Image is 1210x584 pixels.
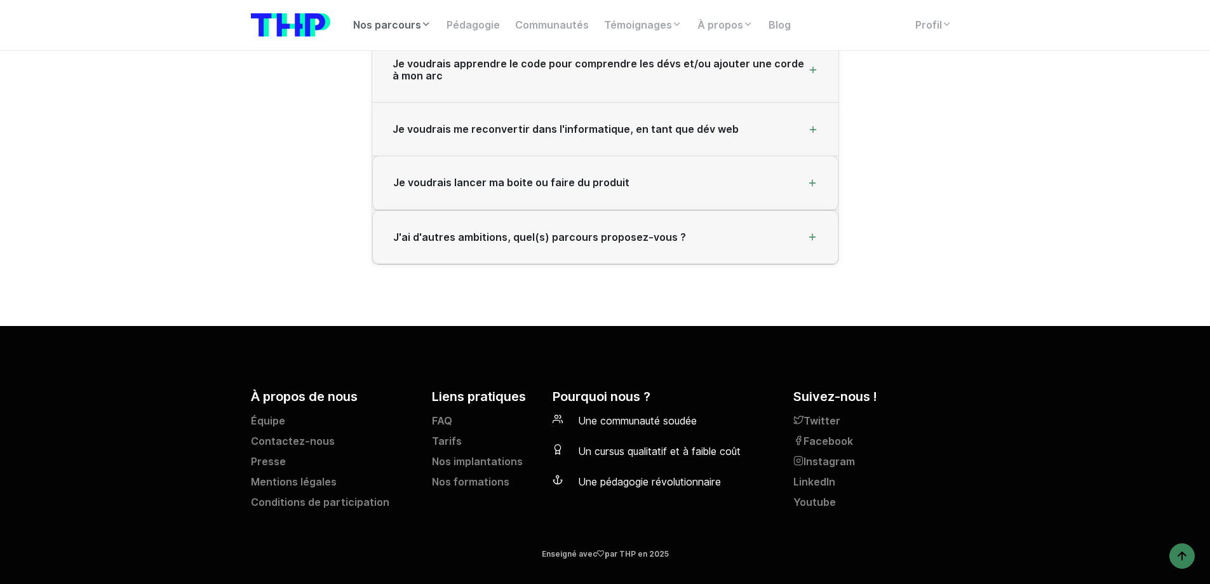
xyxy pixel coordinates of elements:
[793,387,959,406] h5: Suivez-nous !
[251,434,417,454] a: Contactez-nous
[793,414,959,434] a: Twitter
[578,445,741,458] span: Un cursus qualitatif et à faible coût
[251,475,417,495] a: Mentions légales
[251,454,417,475] a: Presse
[761,13,798,38] a: Blog
[578,476,721,488] span: Une pédagogie révolutionnaire
[393,177,629,189] span: Je voudrais lancer ma boite ou faire du produit
[393,231,686,243] span: J'ai d'autres ambitions, quel(s) parcours proposez-vous ?
[908,13,960,38] a: Profil
[690,13,761,38] a: À propos
[542,548,669,560] small: Enseigné avec par THP en 2025
[793,475,959,495] a: LinkedIn
[432,434,537,454] a: Tarifs
[251,495,417,515] a: Conditions de participation
[251,13,330,37] img: logo
[251,387,417,406] h5: À propos de nous
[439,13,508,38] a: Pédagogie
[251,414,417,434] a: Équipe
[508,13,596,38] a: Communautés
[432,475,537,495] a: Nos formations
[578,415,697,427] span: Une communauté soudée
[346,13,439,38] a: Nos parcours
[596,13,690,38] a: Témoignages
[393,58,808,82] span: Je voudrais apprendre le code pour comprendre les dévs et/ou ajouter une corde à mon arc
[432,387,537,406] h5: Liens pratiques
[393,123,739,135] span: Je voudrais me reconvertir dans l'informatique, en tant que dév web
[793,454,959,475] a: Instagram
[432,414,537,434] a: FAQ
[793,434,959,454] a: Facebook
[1174,548,1190,564] img: arrow-up icon
[432,454,537,475] a: Nos implantations
[793,495,959,515] a: Youtube
[553,387,779,406] h5: Pourquoi nous ?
